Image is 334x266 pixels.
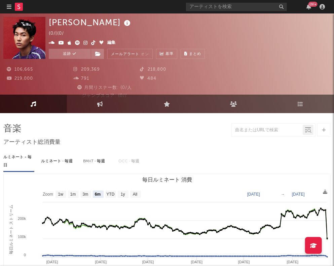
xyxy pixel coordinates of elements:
[77,86,132,90] span: 月間リスナー数: {0/人
[140,76,156,81] span: 484
[238,260,250,264] text: [DATE]
[189,52,201,56] span: まとめ
[306,4,311,9] button: {0/+
[9,205,13,254] text: 毎日ルミネート ストリーム
[186,3,287,11] input: アーティストを検索
[49,17,132,28] div: [PERSON_NAME]
[287,260,299,264] text: [DATE]
[18,217,26,221] text: 200k
[142,260,154,264] text: [DATE]
[18,235,26,239] text: 100k
[49,30,72,38] div: {0/ | {0/
[82,94,127,98] span: ジャンプスコア: {0//
[7,76,33,81] span: 219,000
[308,2,318,7] div: {0/+
[83,156,112,167] div: BMAT - 毎週
[106,192,114,197] text: YTD
[140,67,166,72] span: 218,800
[181,49,205,59] button: まとめ
[165,50,174,58] span: 基準
[133,192,137,197] text: All
[232,128,303,133] input: 曲名またはURLで検索
[107,39,115,47] button: 編集
[121,192,125,197] text: 1y
[41,156,76,167] div: ルミネート - 毎週
[7,67,33,72] span: 106,665
[24,253,26,257] text: 0
[247,192,260,197] text: [DATE]
[107,49,153,59] button: メールアラートオン
[49,49,91,59] button: 追跡
[191,260,203,264] text: [DATE]
[95,260,107,264] text: [DATE]
[73,76,89,81] span: 791
[70,192,76,197] text: 1m
[43,192,53,197] text: Zoom
[46,260,58,264] text: [DATE]
[73,67,100,72] span: 209,369
[292,192,305,197] text: [DATE]
[83,192,88,197] text: 3m
[142,177,192,182] text: 毎日ルミネート 消費
[58,192,64,197] text: 1w
[281,192,285,197] text: →
[141,53,149,56] em: オン
[3,138,61,146] span: アーティスト総消費量
[156,49,177,59] a: 基準
[95,192,101,197] text: 6m
[3,152,34,171] div: ルミネート - 毎日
